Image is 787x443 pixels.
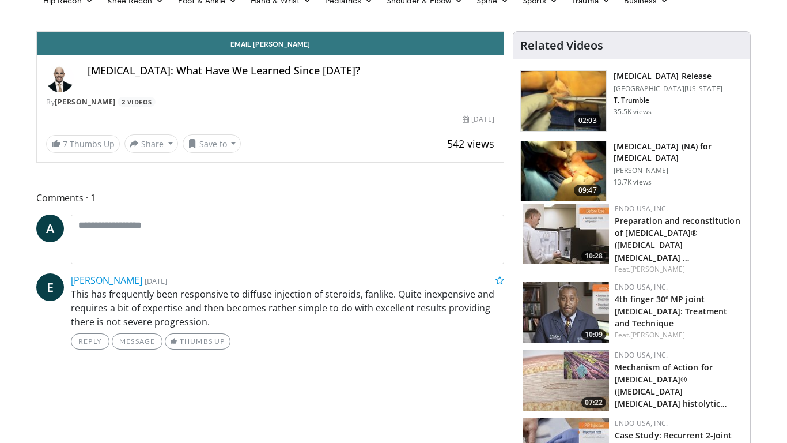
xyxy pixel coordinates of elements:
img: 38790_0000_3.png.150x105_q85_crop-smart_upscale.jpg [521,71,606,131]
h4: [MEDICAL_DATA]: What Have We Learned Since [DATE]? [88,65,494,77]
div: By [46,97,494,107]
a: 02:03 [MEDICAL_DATA] Release [GEOGRAPHIC_DATA][US_STATE] T. Trumble 35.5K views [520,70,743,132]
small: [DATE] [145,276,167,286]
a: [PERSON_NAME] [630,330,685,340]
div: Feat. [615,264,741,275]
a: Email [PERSON_NAME] [37,32,504,55]
img: ab89541e-13d0-49f0-812b-38e61ef681fd.150x105_q85_crop-smart_upscale.jpg [523,204,609,264]
img: 4f28c07a-856f-4770-928d-01fbaac11ded.150x105_q85_crop-smart_upscale.jpg [523,350,609,411]
a: A [36,215,64,242]
a: Reply [71,333,109,350]
span: 09:47 [574,185,601,196]
a: Message [112,333,162,350]
img: 8065f212-d011-4f4d-b273-cea272d03683.150x105_q85_crop-smart_upscale.jpg [523,282,609,343]
button: Save to [183,134,241,153]
a: 10:28 [523,204,609,264]
a: [PERSON_NAME] [71,274,142,287]
a: Endo USA, Inc. [615,350,668,360]
img: atik_3.png.150x105_q85_crop-smart_upscale.jpg [521,141,606,201]
a: 4th finger 30º MP joint [MEDICAL_DATA]: Treatment and Technique [615,294,728,329]
a: Mechanism of Action for [MEDICAL_DATA]® ([MEDICAL_DATA] [MEDICAL_DATA] histolytic… [615,362,728,409]
a: 10:09 [523,282,609,343]
a: [PERSON_NAME] [55,97,116,107]
a: Endo USA, Inc. [615,282,668,292]
p: [GEOGRAPHIC_DATA][US_STATE] [614,84,722,93]
h3: [MEDICAL_DATA] (NA) for [MEDICAL_DATA] [614,141,743,164]
h4: Related Videos [520,39,603,52]
h3: [MEDICAL_DATA] Release [614,70,722,82]
div: [DATE] [463,114,494,125]
p: 13.7K views [614,178,652,187]
span: Comments 1 [36,190,504,205]
a: [PERSON_NAME] [630,264,685,274]
span: 10:28 [581,251,606,261]
div: Feat. [615,330,741,340]
a: 09:47 [MEDICAL_DATA] (NA) for [MEDICAL_DATA] [PERSON_NAME] 13.7K views [520,141,743,202]
p: This has frequently been responsive to diffuse injection of steroids, fanlike. Quite inexpensive ... [71,287,504,329]
a: 7 Thumbs Up [46,135,120,153]
a: 07:22 [523,350,609,411]
p: T. Trumble [614,96,722,105]
a: Endo USA, Inc. [615,204,668,213]
button: Share [124,134,178,153]
span: 542 views [447,137,494,151]
p: 35.5K views [614,107,652,117]
a: 2 Videos [118,97,156,107]
a: Endo USA, Inc. [615,418,668,428]
img: Avatar [46,65,74,92]
p: [PERSON_NAME] [614,166,743,175]
span: 02:03 [574,115,601,126]
a: Preparation and reconstitution of [MEDICAL_DATA]® ([MEDICAL_DATA] [MEDICAL_DATA] … [615,215,740,262]
span: 10:09 [581,329,606,340]
span: 07:22 [581,397,606,408]
a: Thumbs Up [165,333,230,350]
a: E [36,273,64,301]
span: 7 [63,138,67,149]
